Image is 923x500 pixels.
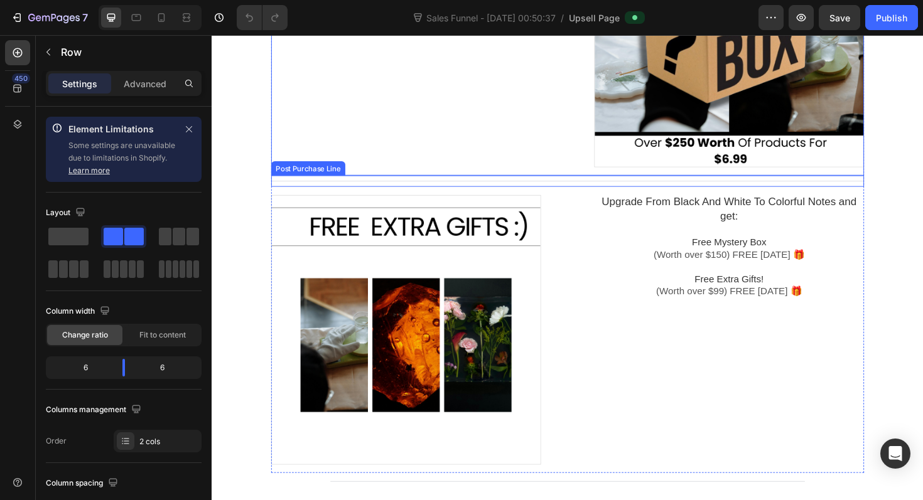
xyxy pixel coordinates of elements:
[5,5,94,30] button: 7
[470,266,625,277] span: (Worth over $99) FREE [DATE] 🎁
[12,73,30,83] div: 450
[212,35,923,500] iframe: Design area
[68,122,176,137] p: Element Limitations
[405,169,691,199] p: Upgrade From Black And White To Colorful Notes and get:
[46,475,121,492] div: Column spacing
[46,402,144,418] div: Columns management
[880,439,910,469] div: Open Intercom Messenger
[509,214,587,225] span: Free Mystery Box
[569,11,620,24] span: Upsell Page
[468,227,628,238] span: (Worth over $150) FREE [DATE] 🎁
[237,5,288,30] div: Undo/Redo
[62,77,97,90] p: Settings
[46,435,67,447] div: Order
[68,166,110,175] a: Learn more
[62,329,108,341] span: Change ratio
[139,329,186,341] span: Fit to content
[124,77,166,90] p: Advanced
[48,359,112,376] div: 6
[865,5,918,30] button: Publish
[46,303,112,320] div: Column width
[135,359,199,376] div: 6
[82,10,88,25] p: 7
[511,253,584,263] span: Free Extra Gifts!
[876,11,907,24] div: Publish
[61,45,168,60] p: Row
[68,139,176,177] p: Some settings are unavailable due to limitations in Shopify.
[46,205,88,221] div: Layout
[829,13,850,23] span: Save
[819,5,860,30] button: Save
[561,11,564,24] span: /
[139,436,198,447] div: 2 cols
[424,11,558,24] span: Sales Funnel - [DATE] 00:50:37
